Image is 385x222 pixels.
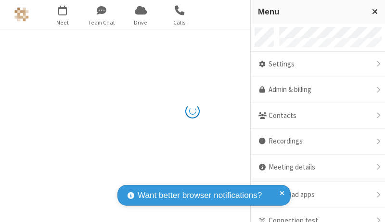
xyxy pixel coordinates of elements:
img: Astra [14,7,29,22]
span: Calls [162,18,198,27]
div: Settings [251,52,385,78]
span: Team Chat [84,18,120,27]
h3: Menu [258,7,363,16]
span: Want better browser notifications? [138,189,262,202]
a: Admin & billing [251,77,385,103]
div: Recordings [251,129,385,155]
div: Contacts [251,103,385,129]
span: Drive [123,18,159,27]
div: Meeting details [251,155,385,181]
div: Download apps [251,182,385,208]
span: Meet [45,18,81,27]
